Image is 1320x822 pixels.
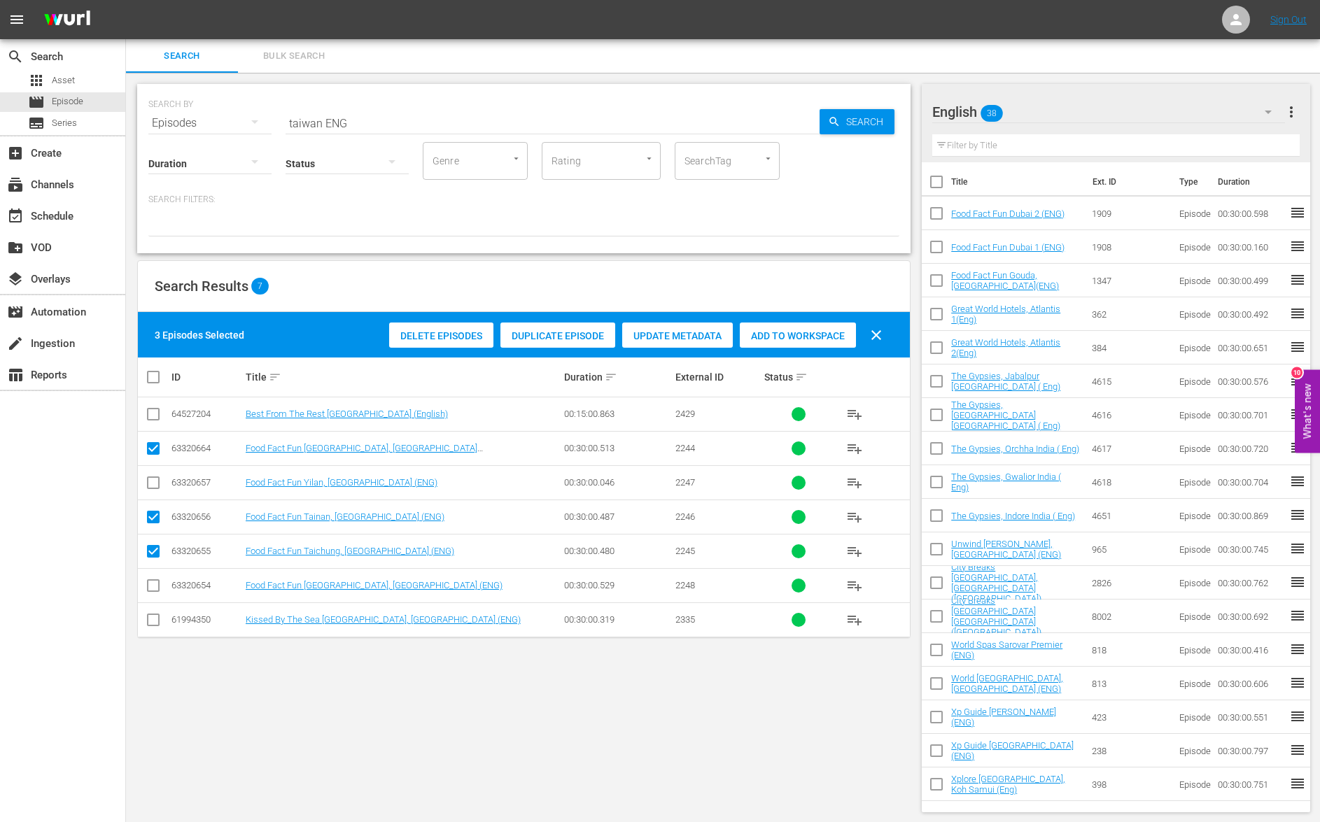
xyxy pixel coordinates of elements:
[675,546,695,556] span: 2245
[1289,339,1306,355] span: reorder
[1289,641,1306,658] span: reorder
[838,500,871,534] button: playlist_add
[1212,331,1289,364] td: 00:30:00.651
[246,477,437,488] a: Food Fact Fun Yilan, [GEOGRAPHIC_DATA] (ENG)
[1270,14,1307,25] a: Sign Out
[1174,700,1212,734] td: Episode
[1212,633,1289,667] td: 00:30:00.416
[246,369,560,385] div: Title
[246,511,444,522] a: Food Fact Fun Tainan, [GEOGRAPHIC_DATA] (ENG)
[1086,499,1174,532] td: 4651
[846,474,863,491] span: playlist_add
[1086,297,1174,331] td: 362
[1174,197,1212,230] td: Episode
[675,580,695,590] span: 2248
[1212,197,1289,230] td: 00:30:00.598
[1289,271,1306,288] span: reorder
[951,595,1041,637] a: City Breaks [GEOGRAPHIC_DATA] [GEOGRAPHIC_DATA] ([GEOGRAPHIC_DATA])
[951,707,1056,728] a: Xp Guide [PERSON_NAME] (ENG)
[838,534,871,568] button: playlist_add
[7,271,24,288] span: Overlays
[171,614,241,625] div: 61994350
[28,72,45,89] span: Asset
[1174,398,1212,432] td: Episode
[246,546,454,556] a: Food Fact Fun Taichung, [GEOGRAPHIC_DATA] (ENG)
[1174,600,1212,633] td: Episode
[1212,734,1289,767] td: 00:30:00.797
[846,543,863,560] span: playlist_add
[1086,197,1174,230] td: 1909
[838,397,871,431] button: playlist_add
[564,546,671,556] div: 00:30:00.480
[838,432,871,465] button: playlist_add
[1174,734,1212,767] td: Episode
[675,614,695,625] span: 2335
[389,323,493,348] button: Delete Episodes
[7,367,24,383] span: table_chart
[564,443,671,453] div: 00:30:00.513
[1289,238,1306,255] span: reorder
[500,323,615,348] button: Duplicate Episode
[1291,367,1303,378] div: 10
[1084,162,1171,201] th: Ext. ID
[28,115,45,132] span: subtitles
[838,569,871,602] button: playlist_add
[7,145,24,162] span: Create
[1086,667,1174,700] td: 813
[34,3,101,36] img: ans4CAIJ8jUAAAAAAAAAAAAAAAAAAAAAAAAgQb4GAAAAAAAAAAAAAAAAAAAAAAAAJMjXAAAAAAAAAAAAAAAAAAAAAAAAgAT5G...
[1086,532,1174,566] td: 965
[1289,574,1306,590] span: reorder
[171,546,241,556] div: 63320655
[605,371,617,383] span: sort
[1289,708,1306,725] span: reorder
[1289,540,1306,557] span: reorder
[1174,432,1212,465] td: Episode
[7,335,24,352] span: Ingestion
[1283,95,1300,129] button: more_vert
[1086,230,1174,264] td: 1908
[951,539,1061,560] a: Unwind [PERSON_NAME], [GEOGRAPHIC_DATA] (ENG)
[1086,633,1174,667] td: 818
[868,327,885,343] span: clear
[1209,162,1293,201] th: Duration
[820,109,894,134] button: Search
[7,176,24,193] span: Channels
[1289,742,1306,758] span: reorder
[1174,566,1212,600] td: Episode
[564,580,671,590] div: 00:30:00.529
[675,511,695,522] span: 2246
[246,48,342,64] span: Bulk Search
[1212,465,1289,499] td: 00:30:00.704
[1212,398,1289,432] td: 00:30:00.701
[1086,734,1174,767] td: 238
[171,511,241,522] div: 63320656
[1086,600,1174,633] td: 8002
[846,406,863,423] span: playlist_add
[1086,398,1174,432] td: 4616
[1086,566,1174,600] td: 2826
[1289,406,1306,423] span: reorder
[643,152,656,165] button: Open
[951,740,1074,761] a: Xp Guide [GEOGRAPHIC_DATA] (ENG)
[675,477,695,488] span: 2247
[1212,230,1289,264] td: 00:30:00.160
[841,109,894,134] span: Search
[52,94,83,108] span: Episode
[951,444,1079,454] a: The Gypsies, Orchha India ( Eng)
[1212,600,1289,633] td: 00:30:00.692
[1086,700,1174,734] td: 423
[1283,104,1300,120] span: more_vert
[1289,305,1306,322] span: reorder
[846,509,863,525] span: playlist_add
[1171,162,1209,201] th: Type
[951,270,1059,291] a: Food Fact Fun Gouda, [GEOGRAPHIC_DATA](ENG)
[1289,506,1306,523] span: reorder
[1086,264,1174,297] td: 1347
[795,371,808,383] span: sort
[246,409,448,419] a: Best From The Rest [GEOGRAPHIC_DATA] (English)
[1086,331,1174,364] td: 384
[171,580,241,590] div: 63320654
[859,318,893,352] button: clear
[1174,667,1212,700] td: Episode
[740,330,856,341] span: Add to Workspace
